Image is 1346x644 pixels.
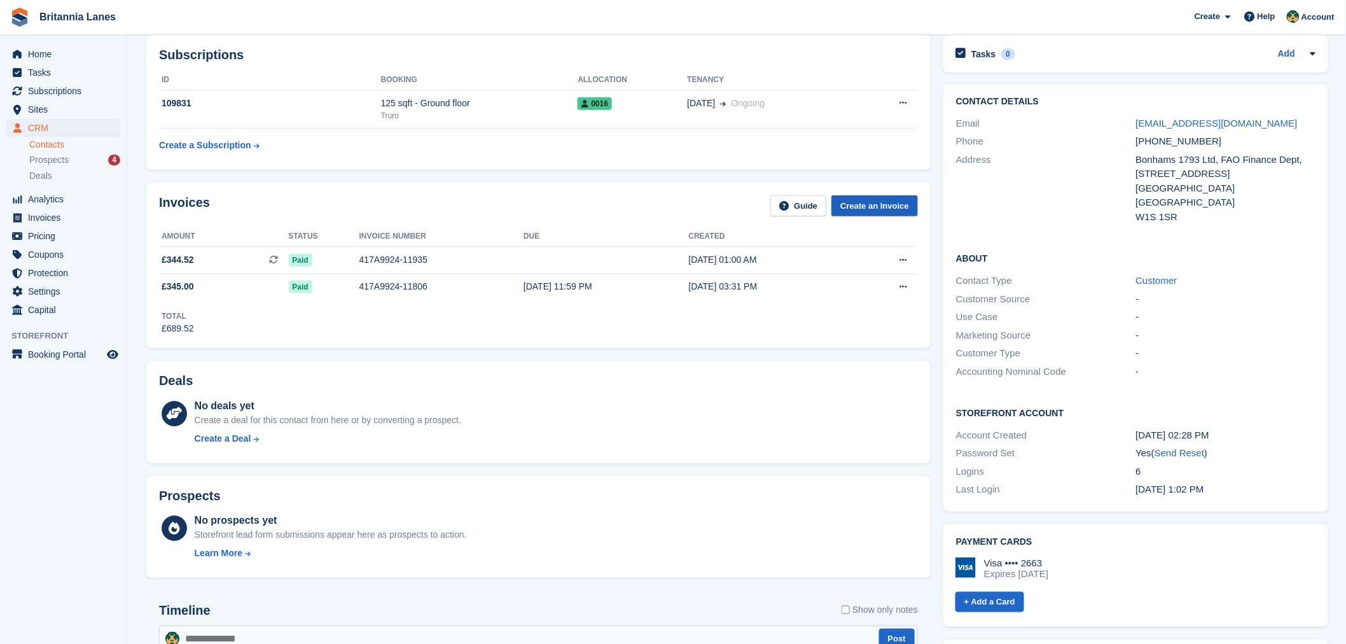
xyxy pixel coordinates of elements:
span: Pricing [28,227,104,245]
a: Add [1278,47,1295,62]
a: Learn More [195,547,467,560]
a: + Add a Card [955,592,1024,613]
h2: Prospects [159,489,221,503]
div: Total [162,311,194,322]
div: Phone [956,134,1136,149]
a: menu [6,283,120,300]
div: No prospects yet [195,513,467,528]
h2: Deals [159,374,193,388]
a: menu [6,101,120,118]
th: Invoice number [359,227,524,247]
a: Send Reset [1155,447,1204,458]
a: Preview store [105,347,120,362]
time: 2025-09-26 12:02:47 UTC [1136,484,1204,494]
div: Customer Type [956,346,1136,361]
a: menu [6,45,120,63]
th: Due [524,227,689,247]
div: Storefront lead form submissions appear here as prospects to action. [195,528,467,542]
th: Allocation [578,70,687,90]
a: Guide [770,195,826,216]
a: Contacts [29,139,120,151]
div: [GEOGRAPHIC_DATA] [1136,181,1316,196]
div: Logins [956,465,1136,479]
span: Create [1195,10,1220,23]
span: [DATE] [687,97,715,110]
div: - [1136,365,1316,379]
a: Prospects 4 [29,153,120,167]
div: Use Case [956,310,1136,325]
h2: About [956,251,1315,264]
div: - [1136,310,1316,325]
span: CRM [28,119,104,137]
a: menu [6,64,120,81]
th: Amount [159,227,289,247]
h2: Tasks [971,48,996,60]
span: Capital [28,301,104,319]
span: £345.00 [162,280,194,293]
span: Coupons [28,246,104,263]
div: - [1136,328,1316,343]
div: £689.52 [162,322,194,335]
a: menu [6,346,120,363]
a: Create a Deal [195,432,461,445]
th: ID [159,70,381,90]
div: Create a deal for this contact from here or by converting a prospect. [195,414,461,427]
a: Customer [1136,275,1177,286]
div: Last Login [956,482,1136,497]
span: Prospects [29,154,69,166]
span: Paid [289,254,312,267]
h2: Payment cards [956,537,1315,547]
div: Create a Deal [195,432,251,445]
span: Tasks [28,64,104,81]
div: [PHONE_NUMBER] [1136,134,1316,149]
a: Create a Subscription [159,134,260,157]
div: Account Created [956,428,1136,443]
div: W1S 1SR [1136,210,1316,225]
th: Tenancy [687,70,859,90]
div: Accounting Nominal Code [956,365,1136,379]
div: Bonhams 1793 Ltd, FAO Finance Dept, [STREET_ADDRESS] [1136,153,1316,181]
div: - [1136,346,1316,361]
a: [EMAIL_ADDRESS][DOMAIN_NAME] [1136,118,1298,129]
div: Email [956,116,1136,131]
a: menu [6,119,120,137]
span: Booking Portal [28,346,104,363]
span: 0016 [578,97,612,110]
input: Show only notes [842,603,850,617]
div: Customer Source [956,292,1136,307]
th: Booking [381,70,578,90]
label: Show only notes [842,603,918,617]
span: Settings [28,283,104,300]
span: Paid [289,281,312,293]
a: Create an Invoice [831,195,918,216]
img: stora-icon-8386f47178a22dfd0bd8f6a31ec36ba5ce8667c1dd55bd0f319d3a0aa187defe.svg [10,8,29,27]
a: menu [6,264,120,282]
div: [DATE] 03:31 PM [689,280,854,293]
div: [GEOGRAPHIC_DATA] [1136,195,1316,210]
span: ( ) [1151,447,1207,458]
span: Storefront [11,330,127,342]
img: Nathan Kellow [1287,10,1300,23]
a: menu [6,82,120,100]
div: 125 sqft - Ground floor [381,97,578,110]
div: 109831 [159,97,381,110]
span: Home [28,45,104,63]
h2: Storefront Account [956,406,1315,419]
span: Ongoing [732,98,765,108]
div: Truro [381,110,578,122]
div: 4 [108,155,120,165]
div: [DATE] 11:59 PM [524,280,689,293]
a: Deals [29,169,120,183]
div: 417A9924-11806 [359,280,524,293]
div: Contact Type [956,274,1136,288]
div: Expires [DATE] [984,568,1048,580]
span: Invoices [28,209,104,227]
span: Deals [29,170,52,182]
span: Analytics [28,190,104,208]
h2: Subscriptions [159,48,918,62]
a: menu [6,227,120,245]
div: Marketing Source [956,328,1136,343]
div: Address [956,153,1136,225]
span: Help [1258,10,1275,23]
a: menu [6,301,120,319]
